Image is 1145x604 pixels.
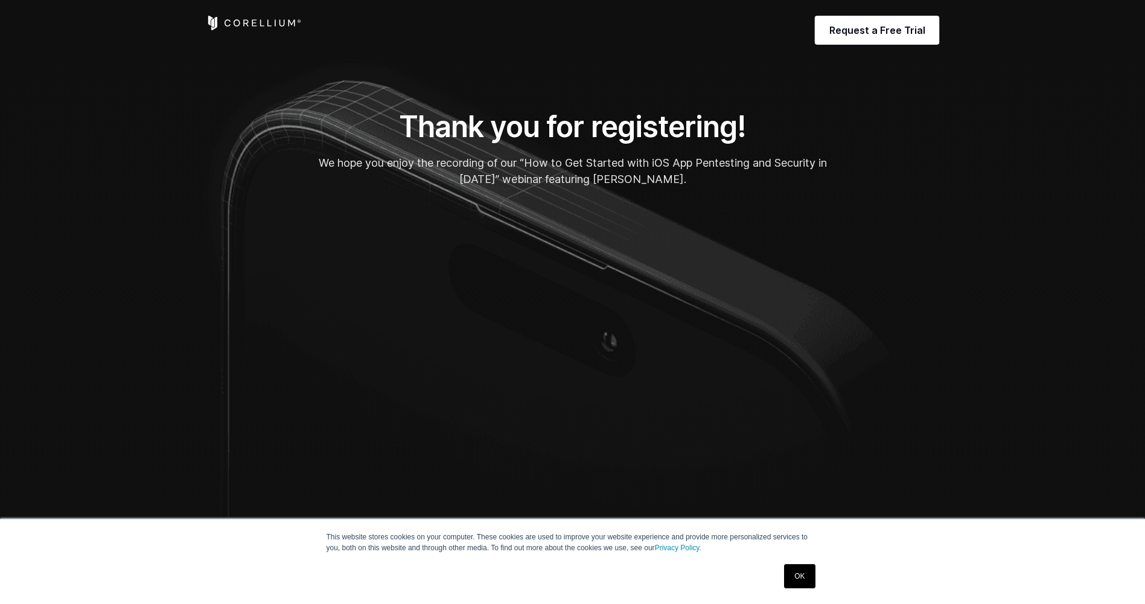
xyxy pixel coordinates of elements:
a: Privacy Policy. [655,544,701,552]
a: OK [784,564,815,588]
a: Corellium Home [206,16,302,30]
iframe: HubSpot Video [301,197,844,503]
p: We hope you enjoy the recording of our “How to Get Started with iOS App Pentesting and Security i... [301,155,844,187]
p: This website stores cookies on your computer. These cookies are used to improve your website expe... [327,532,819,553]
a: Request a Free Trial [815,16,940,45]
span: Request a Free Trial [829,23,925,37]
h1: Thank you for registering! [301,109,844,145]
